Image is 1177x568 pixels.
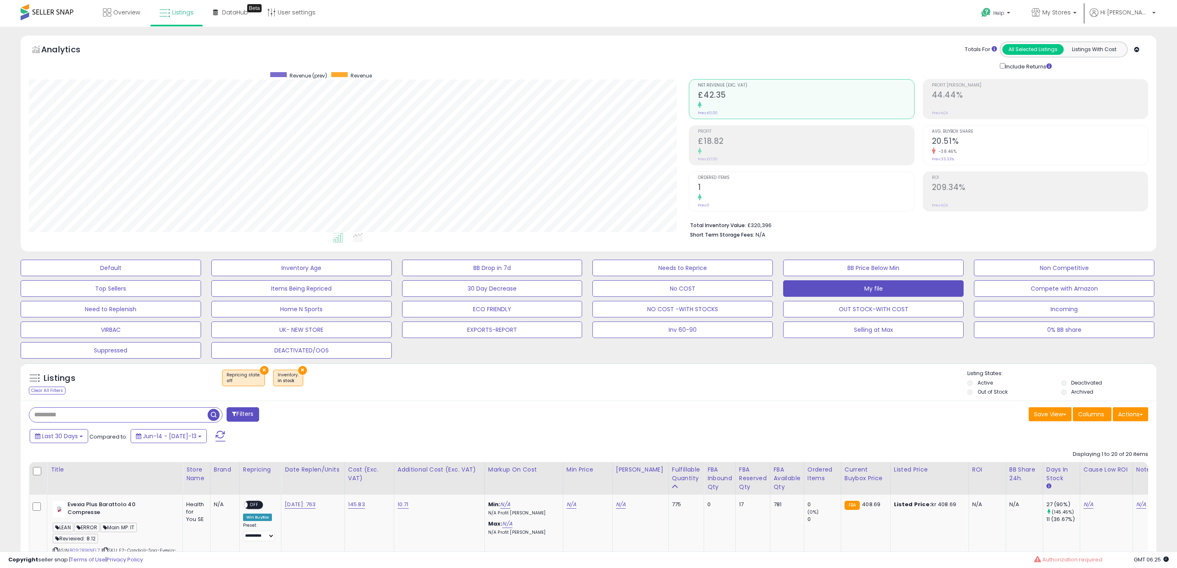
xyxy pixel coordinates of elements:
[186,465,207,483] div: Store Name
[1046,516,1080,523] div: 11 (36.67%)
[932,136,1148,148] h2: 20.51%
[672,501,697,508] div: 775
[698,110,718,115] small: Prev: £0.00
[186,501,204,523] div: Health for You SE
[1046,501,1080,508] div: 27 (90%)
[488,510,557,516] p: N/A Profit [PERSON_NAME]
[932,83,1148,88] span: Profit [PERSON_NAME]
[348,500,365,509] a: 145.83
[894,501,962,508] div: kr 408.69
[845,501,860,510] small: FBA
[994,61,1062,71] div: Include Returns
[978,388,1008,395] label: Out of Stock
[1073,451,1148,458] div: Displaying 1 to 20 of 20 items
[278,372,299,384] span: Inventory :
[932,129,1148,134] span: Avg. Buybox Share
[278,378,299,384] div: in stock
[488,530,557,535] p: N/A Profit [PERSON_NAME]
[1071,379,1102,386] label: Deactivated
[211,280,392,297] button: Items Being Repriced
[862,500,880,508] span: 408.69
[1090,8,1156,27] a: Hi [PERSON_NAME]
[281,462,345,495] th: CSV column name: cust_attr_4_Date Replen/Units
[398,465,481,474] div: Additional Cost (Exc. VAT)
[932,157,954,162] small: Prev: 33.33%
[707,465,732,491] div: FBA inbound Qty
[89,433,127,441] span: Compared to:
[131,429,207,443] button: Jun-14 - [DATE]-13
[402,260,583,276] button: BB Drop in 7d
[774,465,800,491] div: FBA Available Qty
[398,500,409,509] a: 10.71
[502,520,512,528] a: N/A
[172,8,194,16] span: Listings
[41,44,96,57] h5: Analytics
[211,342,392,359] button: DEACTIVATED/OOS
[70,556,105,563] a: Terms of Use
[774,501,798,508] div: 781
[227,407,259,422] button: Filters
[566,500,576,509] a: N/A
[1046,483,1051,490] small: Days In Stock.
[211,301,392,317] button: Home N Sports
[402,322,583,338] button: EXPORTS-REPORT
[8,556,38,563] strong: Copyright
[243,523,275,541] div: Preset:
[243,465,278,474] div: Repricing
[932,110,948,115] small: Prev: N/A
[8,556,143,564] div: seller snap | |
[965,46,997,54] div: Totals For
[1052,509,1074,515] small: (145.45%)
[222,8,248,16] span: DataHub
[227,372,260,384] span: Repricing state :
[30,429,88,443] button: Last 30 Days
[698,90,914,101] h2: £42.35
[739,465,767,491] div: FBA Reserved Qty
[211,260,392,276] button: Inventory Age
[981,7,991,18] i: Get Help
[488,520,503,528] b: Max:
[592,301,773,317] button: NO COST -WITH STOCKS
[783,322,964,338] button: Selling at Max
[974,280,1154,297] button: Compete with Amazon
[974,260,1154,276] button: Non Competitive
[402,301,583,317] button: ECO FRIENDLY
[107,556,143,563] a: Privacy Policy
[143,432,197,440] span: Jun-14 - [DATE]-13
[1009,501,1037,508] div: N/A
[566,465,609,474] div: Min Price
[214,465,236,474] div: Brand
[1134,556,1169,563] span: 2025-08-13 06:25 GMT
[783,260,964,276] button: BB Price Below Min
[21,342,201,359] button: Suppressed
[894,465,965,474] div: Listed Price
[101,523,137,532] span: Main MP: IT
[972,465,1002,474] div: ROI
[285,465,341,474] div: Date Replen/Units
[214,501,233,508] div: N/A
[42,432,78,440] span: Last 30 Days
[783,301,964,317] button: OUT STOCK-WITH COST
[1083,465,1129,474] div: Cause Low ROI
[1136,500,1146,509] a: N/A
[484,462,563,495] th: The percentage added to the cost of goods (COGS) that forms the calculator for Min & Max prices.
[932,183,1148,194] h2: 209.34%
[807,516,841,523] div: 0
[211,322,392,338] button: UK- NEW STORE
[74,523,100,532] span: ERROR
[1046,465,1076,483] div: Days In Stock
[351,72,372,79] span: Revenue
[975,1,1018,27] a: Help
[807,501,841,508] div: 0
[845,465,887,483] div: Current Buybox Price
[932,90,1148,101] h2: 44.44%
[1071,388,1093,395] label: Archived
[698,176,914,180] span: Ordered Items
[348,465,391,483] div: Cost (Exc. VAT)
[500,500,510,509] a: N/A
[53,501,66,517] img: 31SW0A2YHCL._SL40_.jpg
[53,523,73,532] span: LEAN
[592,280,773,297] button: No COST
[707,501,729,508] div: 0
[932,176,1148,180] span: ROI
